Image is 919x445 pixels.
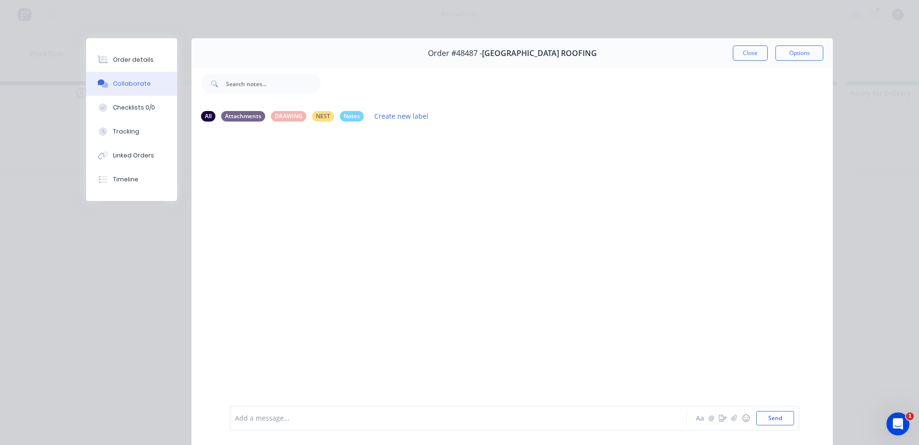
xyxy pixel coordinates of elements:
button: Create new label [370,110,434,122]
div: NEST [312,111,334,122]
button: Checklists 0/0 [86,96,177,120]
button: @ [706,412,717,424]
button: Order details [86,48,177,72]
div: All [201,111,215,122]
span: 1 [906,412,914,420]
div: Attachments [221,111,265,122]
button: ☺ [740,412,751,424]
button: Close [733,45,768,61]
div: Checklists 0/0 [113,103,155,112]
button: Timeline [86,167,177,191]
div: Linked Orders [113,151,154,160]
div: Order details [113,56,154,64]
button: Linked Orders [86,144,177,167]
div: DRAWING [271,111,306,122]
button: Collaborate [86,72,177,96]
span: Order #48487 - [428,49,482,58]
iframe: Intercom live chat [886,412,909,435]
button: Send [756,411,794,425]
div: Collaborate [113,79,151,88]
div: Notes [340,111,364,122]
div: Tracking [113,127,139,136]
button: Aa [694,412,706,424]
button: Options [775,45,823,61]
span: [GEOGRAPHIC_DATA] ROOFING [482,49,597,58]
input: Search notes... [226,74,321,93]
div: Timeline [113,175,138,184]
button: Tracking [86,120,177,144]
